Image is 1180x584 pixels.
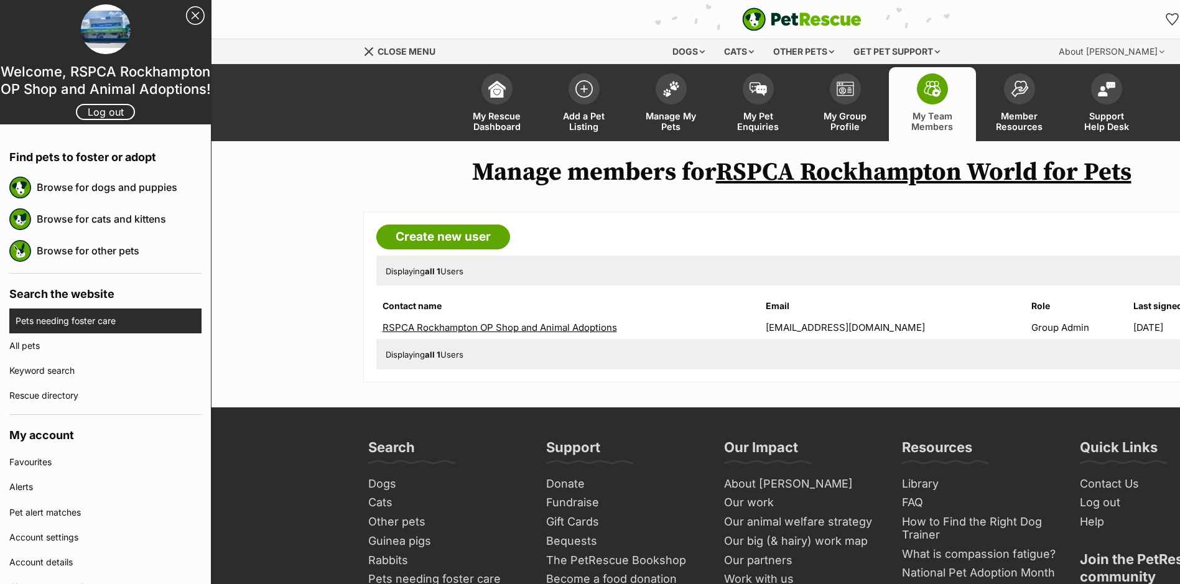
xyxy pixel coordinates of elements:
h3: Our Impact [724,438,798,463]
strong: all 1 [425,350,440,359]
strong: all 1 [425,266,440,276]
a: FAQ [897,493,1062,512]
span: Displaying Users [386,266,463,276]
td: Group Admin [1026,317,1132,338]
a: Alerts [9,475,202,499]
span: My Rescue Dashboard [469,111,525,132]
a: My Group Profile [802,67,889,141]
a: Other pets [363,512,529,532]
a: Pet alert matches [9,500,202,525]
a: RSPCA Rockhampton OP Shop and Animal Adoptions [383,322,617,333]
a: Dogs [363,475,529,494]
a: Create new user [376,225,510,249]
a: Library [897,475,1062,494]
a: Bequests [541,532,707,551]
span: Displaying Users [386,350,463,359]
th: Email [761,296,1025,316]
span: Close menu [378,46,435,57]
a: How to Find the Right Dog Trainer [897,512,1062,544]
img: team-members-icon-5396bd8760b3fe7c0b43da4ab00e1e3bb1a5d9ba89233759b79545d2d3fc5d0d.svg [924,81,941,97]
a: Log out [76,104,135,120]
h4: My account [9,415,202,450]
img: group-profile-icon-3fa3cf56718a62981997c0bc7e787c4b2cf8bcc04b72c1350f741eb67cf2f40e.svg [837,81,854,96]
a: Our work [719,493,885,512]
a: Favourites [9,450,202,475]
a: Our big (& hairy) work map [719,532,885,551]
td: [EMAIL_ADDRESS][DOMAIN_NAME] [761,317,1025,338]
a: Browse for cats and kittens [37,206,202,232]
span: Support Help Desk [1079,111,1135,132]
div: About [PERSON_NAME] [1050,39,1173,64]
a: RSPCA Rockhampton World for Pets [716,157,1131,188]
div: Dogs [664,39,713,64]
a: Rabbits [363,551,529,570]
th: Contact name [378,296,760,316]
a: Support Help Desk [1063,67,1150,141]
a: Fundraise [541,493,707,512]
a: Guinea pigs [363,532,529,551]
span: Add a Pet Listing [556,111,612,132]
img: petrescue logo [9,208,31,230]
th: Role [1026,296,1132,316]
a: Account settings [9,525,202,550]
a: PetRescue [742,7,862,31]
img: petrescue logo [9,240,31,262]
h4: Find pets to foster or adopt [9,137,202,172]
span: Member Resources [992,111,1048,132]
span: My Group Profile [817,111,873,132]
a: Close Sidebar [186,6,205,25]
a: What is compassion fatigue? [897,545,1062,564]
a: My Pet Enquiries [715,67,802,141]
a: Pets needing foster care [16,308,202,333]
h3: Resources [902,438,972,463]
img: logo-e224e6f780fb5917bec1dbf3a21bbac754714ae5b6737aabdf751b685950b380.svg [742,7,862,31]
a: Account details [9,550,202,575]
img: pet-enquiries-icon-7e3ad2cf08bfb03b45e93fb7055b45f3efa6380592205ae92323e6603595dc1f.svg [750,82,767,96]
img: add-pet-listing-icon-0afa8454b4691262ce3f59096e99ab1cd57d4a30225e0717b998d2c9b9846f56.svg [575,80,593,98]
span: Manage My Pets [643,111,699,132]
img: manage-my-pets-icon-02211641906a0b7f246fdf0571729dbe1e7629f14944591b6c1af311fb30b64b.svg [662,81,680,97]
a: Rescue directory [9,383,202,408]
span: My Pet Enquiries [730,111,786,132]
a: National Pet Adoption Month [897,563,1062,583]
div: Get pet support [845,39,949,64]
div: Other pets [764,39,843,64]
img: profile image [81,4,131,54]
h4: Search the website [9,274,202,308]
h3: Search [368,438,415,463]
a: Donate [541,475,707,494]
a: Keyword search [9,358,202,383]
a: Gift Cards [541,512,707,532]
a: My Team Members [889,67,976,141]
a: Menu [363,39,444,62]
a: My Rescue Dashboard [453,67,541,141]
img: help-desk-icon-fdf02630f3aa405de69fd3d07c3f3aa587a6932b1a1747fa1d2bba05be0121f9.svg [1098,81,1115,96]
a: All pets [9,333,202,358]
a: Member Resources [976,67,1063,141]
a: Cats [363,493,529,512]
a: Browse for other pets [37,238,202,264]
img: member-resources-icon-8e73f808a243e03378d46382f2149f9095a855e16c252ad45f914b54edf8863c.svg [1011,80,1028,97]
div: Cats [715,39,763,64]
a: Our partners [719,551,885,570]
img: dashboard-icon-eb2f2d2d3e046f16d808141f083e7271f6b2e854fb5c12c21221c1fb7104beca.svg [488,80,506,98]
img: petrescue logo [9,177,31,198]
h3: Support [546,438,600,463]
a: Browse for dogs and puppies [37,174,202,200]
span: My Team Members [904,111,960,132]
a: About [PERSON_NAME] [719,475,885,494]
a: The PetRescue Bookshop [541,551,707,570]
a: Our animal welfare strategy [719,512,885,532]
h3: Quick Links [1080,438,1158,463]
a: Manage My Pets [628,67,715,141]
a: Add a Pet Listing [541,67,628,141]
